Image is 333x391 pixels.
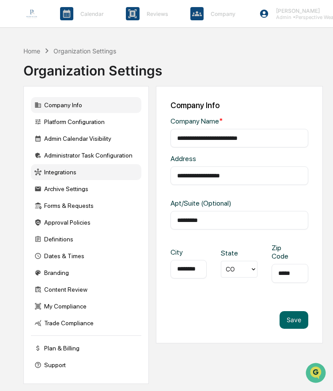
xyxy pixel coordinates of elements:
div: Apt/Suite (Optional) [170,199,233,207]
button: Start new chat [150,70,161,81]
div: Zip Code [272,244,288,260]
div: Company Name [170,117,233,125]
div: Home [23,47,40,55]
div: Support [31,357,141,373]
iframe: Open customer support [305,362,329,386]
a: 🗄️Attestations [61,108,113,124]
div: Start new chat [30,68,145,76]
div: Branding [31,265,141,281]
div: State [221,249,237,257]
div: Organization Settings [53,47,116,55]
div: Company Info [170,101,309,110]
div: Company Info [31,97,141,113]
div: City [170,248,187,256]
img: logo [21,3,42,24]
button: Save [280,311,308,329]
div: Administrator Task Configuration [31,147,141,163]
div: Archive Settings [31,181,141,197]
div: 🔎 [9,129,16,136]
img: 1746055101610-c473b297-6a78-478c-a979-82029cc54cd1 [9,68,25,83]
div: Organization Settings [23,56,162,79]
div: 🗄️ [64,112,71,119]
div: Integrations [31,164,141,180]
div: Address [170,154,233,163]
span: Pylon [88,150,107,156]
div: Admin Calendar Visibility [31,131,141,147]
div: My Compliance [31,298,141,314]
div: Definitions [31,231,141,247]
div: Trade Compliance [31,315,141,331]
a: 🔎Data Lookup [5,124,59,140]
div: Platform Configuration [31,114,141,130]
p: How can we help? [9,19,161,33]
a: 🖐️Preclearance [5,108,61,124]
p: Company [204,11,240,17]
p: Calendar [73,11,108,17]
span: Preclearance [18,111,57,120]
div: Dates & Times [31,248,141,264]
span: Attestations [73,111,110,120]
div: Forms & Requests [31,198,141,214]
div: 🖐️ [9,112,16,119]
div: Content Review [31,282,141,297]
p: Reviews [140,11,173,17]
div: Plan & Billing [31,340,141,356]
a: Powered byPylon [62,149,107,156]
div: Approval Policies [31,214,141,230]
div: We're available if you need us! [30,76,112,83]
span: Data Lookup [18,128,56,137]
